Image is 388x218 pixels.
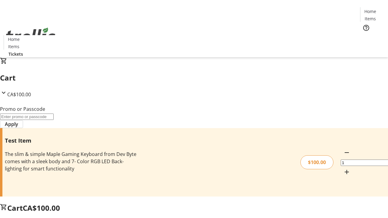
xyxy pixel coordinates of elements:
a: Home [360,8,380,15]
span: Items [8,43,19,50]
a: Tickets [4,51,28,57]
span: CA$100.00 [23,203,60,213]
span: Home [8,36,20,42]
a: Items [4,43,23,50]
button: Increment by one [341,166,353,178]
a: Tickets [360,35,384,41]
div: The slim & simple Maple Gaming Keyboard from Dev Byte comes with a sleek body and 7- Color RGB LE... [5,150,137,172]
span: Items [365,15,376,22]
span: CA$100.00 [7,91,31,98]
div: $100.00 [300,155,333,169]
img: Orient E2E Organization HbR5I4aET0's Logo [4,21,58,51]
a: Home [4,36,23,42]
span: Tickets [8,51,23,57]
span: Apply [5,121,18,128]
a: Items [360,15,380,22]
span: Home [364,8,376,15]
span: Tickets [365,35,380,41]
button: Help [360,22,372,34]
button: Decrement by one [341,147,353,159]
h3: Test Item [5,136,137,145]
